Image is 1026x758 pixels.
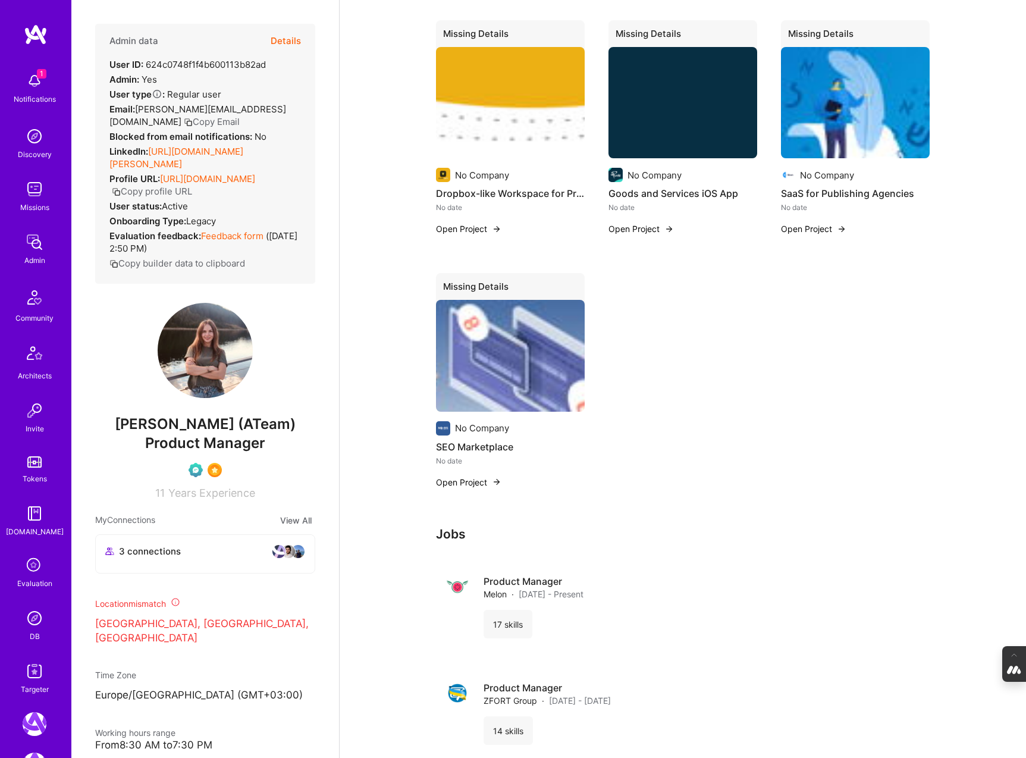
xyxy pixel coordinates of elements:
div: No date [436,201,585,214]
img: guide book [23,502,46,525]
img: logo [24,24,48,45]
strong: User type : [109,89,165,100]
button: Copy profile URL [112,185,192,198]
button: 3 connectionsavataravataravatar [95,534,315,574]
img: Architects [20,341,49,369]
div: Tokens [23,472,47,485]
div: Missing Details [436,273,585,305]
div: No date [781,201,930,214]
span: legacy [186,215,216,227]
h4: SaaS for Publishing Agencies [781,186,930,201]
p: [GEOGRAPHIC_DATA], [GEOGRAPHIC_DATA], [GEOGRAPHIC_DATA] [95,617,315,646]
div: Missing Details [436,20,585,52]
div: No Company [627,169,682,181]
div: ( [DATE] 2:50 PM ) [109,230,301,255]
strong: Onboarding Type: [109,215,186,227]
a: [URL][DOMAIN_NAME] [160,173,255,184]
img: arrow-right [492,224,501,234]
strong: LinkedIn: [109,146,148,157]
div: From 8:30 AM to 7:30 PM [95,739,315,751]
img: SaaS for Publishing Agencies [781,47,930,159]
div: Missing Details [781,20,930,52]
img: SEO Marketplace [436,300,585,412]
div: Notifications [14,93,56,105]
img: bell [23,69,46,93]
span: · [512,588,514,600]
h4: Goods and Services iOS App [608,186,757,201]
div: Yes [109,73,157,86]
span: Product Manager [145,434,265,452]
div: Architects [18,369,52,382]
button: Open Project [436,476,501,488]
div: Community [15,312,54,324]
div: [DOMAIN_NAME] [6,525,64,538]
div: No Company [455,169,509,181]
img: A.Team: Leading A.Team's Marketing & DemandGen [23,712,46,736]
img: arrow-right [664,224,674,234]
button: Copy builder data to clipboard [109,257,245,270]
span: Active [162,201,188,212]
img: avatar [272,544,286,559]
img: avatar [281,544,296,559]
img: User Avatar [158,303,253,398]
div: Missions [20,201,49,214]
h4: Dropbox-like Workspace for Professionals [436,186,585,201]
div: Location mismatch [95,597,315,610]
div: Missing Details [608,20,757,52]
img: tokens [27,456,42,468]
img: Skill Targeter [23,659,46,683]
strong: User status: [109,201,162,212]
img: SelectionTeam [208,463,222,477]
div: Targeter [21,683,49,696]
i: icon Copy [112,187,121,196]
span: [DATE] - Present [519,588,583,600]
div: No date [608,201,757,214]
button: Open Project [436,223,501,235]
i: Help [152,89,162,99]
h3: Jobs [436,527,930,541]
span: Working hours range [95,728,175,738]
img: Community [20,283,49,312]
img: Evaluation Call Pending [189,463,203,477]
h4: Admin data [109,36,158,46]
img: Company logo [445,575,469,599]
a: A.Team: Leading A.Team's Marketing & DemandGen [20,712,49,736]
div: 14 skills [484,716,533,745]
a: Feedback form [201,230,263,242]
strong: Profile URL: [109,173,160,184]
span: 1 [37,69,46,79]
button: Open Project [608,223,674,235]
div: 624c0748f1f4b600113b82ad [109,58,266,71]
span: 11 [155,487,165,499]
i: icon Collaborator [105,547,114,556]
button: Open Project [781,223,846,235]
div: No date [436,455,585,467]
img: Company logo [445,681,469,705]
img: Admin Search [23,606,46,630]
strong: User ID: [109,59,143,70]
img: Goods and Services iOS App [608,47,757,159]
img: Dropbox-like Workspace for Professionals [436,47,585,159]
i: icon SelectionTeam [23,555,46,577]
i: icon Copy [184,118,193,127]
span: ZFORT Group [484,694,537,707]
div: Regular user [109,88,221,101]
img: discovery [23,124,46,148]
p: Europe/[GEOGRAPHIC_DATA] (GMT+03:00 ) [95,688,315,703]
button: Details [271,24,301,58]
img: arrow-right [837,224,846,234]
h4: Product Manager [484,681,611,694]
img: Company logo [781,168,795,182]
h4: SEO Marketplace [436,439,585,455]
div: No Company [800,169,854,181]
img: arrow-right [492,477,501,487]
span: 3 connections [119,545,181,557]
a: [URL][DOMAIN_NAME][PERSON_NAME] [109,146,243,170]
img: Company logo [608,168,623,182]
div: No Company [455,422,509,434]
span: Melon [484,588,507,600]
img: Company logo [436,421,450,436]
span: Years Experience [168,487,255,499]
strong: Admin: [109,74,139,85]
img: Company logo [436,168,450,182]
